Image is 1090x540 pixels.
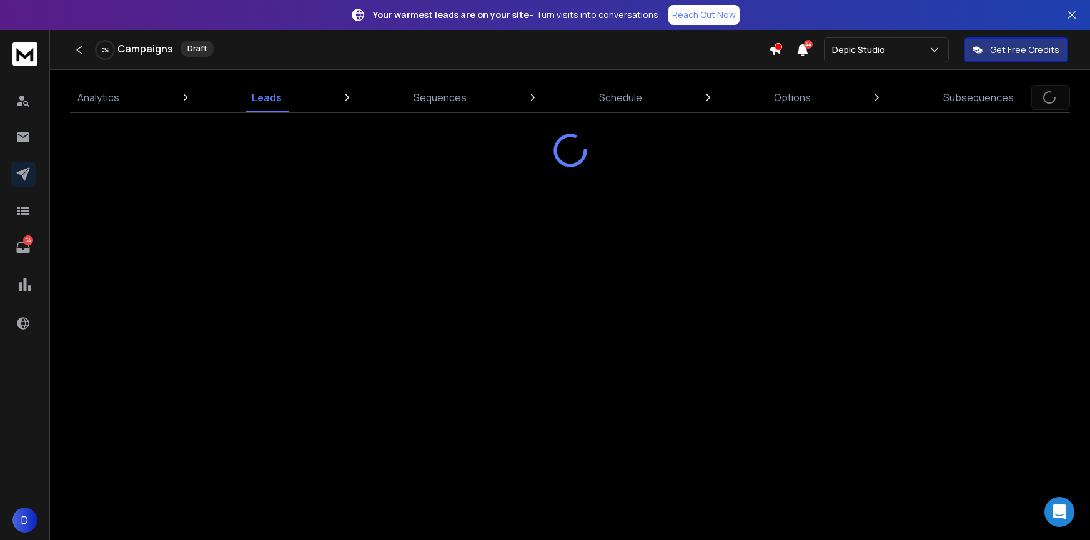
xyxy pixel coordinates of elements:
[766,82,818,112] a: Options
[672,9,736,21] p: Reach Out Now
[181,41,214,57] div: Draft
[252,90,282,105] p: Leads
[774,90,811,105] p: Options
[373,9,529,21] strong: Your warmest leads are on your site
[373,9,658,21] p: – Turn visits into conversations
[70,82,127,112] a: Analytics
[244,82,289,112] a: Leads
[406,82,474,112] a: Sequences
[592,82,650,112] a: Schedule
[117,41,173,56] h1: Campaigns
[964,37,1068,62] button: Get Free Credits
[23,235,33,245] p: 54
[12,508,37,533] button: D
[11,235,36,260] a: 54
[1044,497,1074,527] div: Open Intercom Messenger
[832,44,890,56] p: Depic Studio
[943,90,1014,105] p: Subsequences
[414,90,467,105] p: Sequences
[804,40,813,49] span: 44
[990,44,1059,56] p: Get Free Credits
[102,46,109,54] p: 0 %
[77,90,119,105] p: Analytics
[936,82,1021,112] a: Subsequences
[599,90,642,105] p: Schedule
[12,42,37,66] img: logo
[668,5,740,25] a: Reach Out Now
